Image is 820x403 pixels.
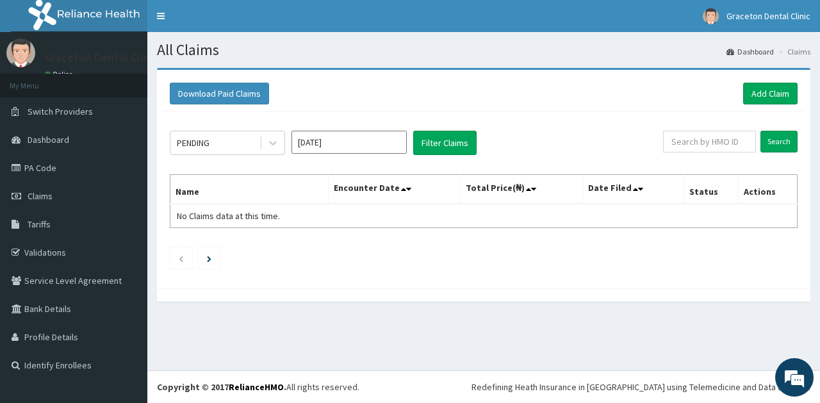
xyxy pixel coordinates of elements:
[775,46,810,57] li: Claims
[170,83,269,104] button: Download Paid Claims
[291,131,407,154] input: Select Month and Year
[45,52,158,63] p: Graceton Dental Clinic
[6,38,35,67] img: User Image
[177,136,209,149] div: PENDING
[413,131,477,155] button: Filter Claims
[460,175,582,204] th: Total Price(₦)
[726,10,810,22] span: Graceton Dental Clinic
[45,70,76,79] a: Online
[726,46,774,57] a: Dashboard
[28,218,51,230] span: Tariffs
[170,175,329,204] th: Name
[582,175,684,204] th: Date Filed
[684,175,738,204] th: Status
[328,175,460,204] th: Encounter Date
[147,370,820,403] footer: All rights reserved.
[157,42,810,58] h1: All Claims
[207,252,211,264] a: Next page
[229,381,284,393] a: RelianceHMO
[178,252,184,264] a: Previous page
[738,175,797,204] th: Actions
[157,381,286,393] strong: Copyright © 2017 .
[28,190,53,202] span: Claims
[663,131,756,152] input: Search by HMO ID
[28,134,69,145] span: Dashboard
[28,106,93,117] span: Switch Providers
[177,210,280,222] span: No Claims data at this time.
[471,381,810,393] div: Redefining Heath Insurance in [GEOGRAPHIC_DATA] using Telemedicine and Data Science!
[743,83,798,104] a: Add Claim
[760,131,798,152] input: Search
[703,8,719,24] img: User Image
